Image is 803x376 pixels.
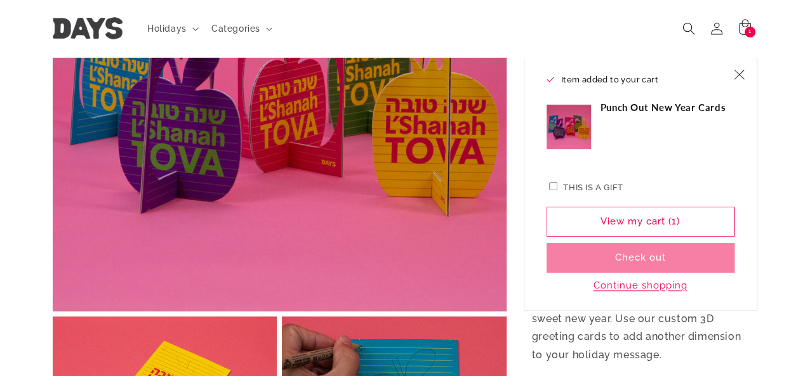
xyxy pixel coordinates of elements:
img: Days United [53,18,123,40]
summary: Categories [204,15,277,42]
a: View my cart (1) [547,207,734,237]
span: Holidays [147,23,187,34]
h3: Punch Out New Year Cards [601,101,726,114]
span: Categories [211,23,260,34]
button: Close [726,61,753,89]
summary: Holidays [140,15,204,42]
summary: Search [675,15,703,42]
span: 1 [748,27,752,37]
p: On [DATE], it is customary to send greeting cards with warm wishes for a sweet new year. Use our ... [532,273,751,365]
div: Item added to your cart [524,57,757,311]
label: This is a gift [563,183,623,192]
img: Punch Out Rosh Hashanah Greeting Cards (7855739404526) [547,105,591,149]
button: Check out [547,243,734,273]
button: Continue shopping [590,279,691,292]
h2: Item added to your cart [547,74,726,86]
